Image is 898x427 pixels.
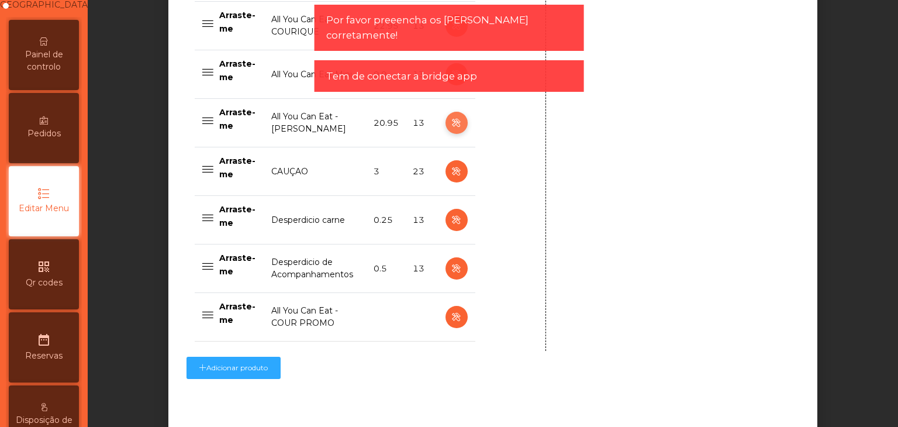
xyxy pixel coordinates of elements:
td: 0.5 [367,245,406,293]
td: 13 [406,2,438,50]
button: Adicionar produto [186,357,281,379]
td: 3 [367,147,406,196]
span: Pedidos [27,128,61,140]
td: 22.95 [367,2,406,50]
span: Painel de controlo [12,49,76,73]
td: 0.25 [367,196,406,245]
p: Arraste-me [219,203,257,229]
td: All You Can Eat - COURIQUE [264,2,367,50]
span: Tem de conectar a bridge app [326,69,477,84]
td: 13 [406,99,438,147]
span: Qr codes [26,277,63,289]
p: Arraste-me [219,57,257,84]
i: qr_code [37,260,51,274]
td: All You Can Eat - [PERSON_NAME] [264,99,367,147]
p: Arraste-me [219,252,257,278]
td: 13 [406,245,438,293]
td: Desperdicio de Acompanhamentos [264,245,367,293]
p: Arraste-me [219,9,257,35]
i: date_range [37,333,51,347]
td: All You Can Eat - COUR PROMO [264,293,367,342]
span: Editar Menu [19,202,69,215]
td: CAUÇAO [264,147,367,196]
p: Arraste-me [219,154,257,181]
td: 13 [406,196,438,245]
span: Por favor preeencha os [PERSON_NAME] corretamente! [326,13,572,42]
td: 23 [406,147,438,196]
span: Reservas [25,350,63,362]
td: Desperdicio carne [264,196,367,245]
td: 20.95 [367,99,406,147]
p: Arraste-me [219,300,257,326]
p: Arraste-me [219,106,257,132]
td: All You Can Eat Mini [264,50,367,99]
